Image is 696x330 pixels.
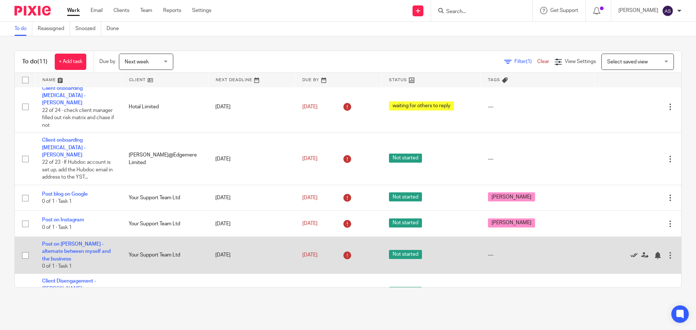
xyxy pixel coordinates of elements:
span: 22 of 23 · If Hubdoc account is set up, add the Hubdoc email in address to the YST... [42,160,113,180]
a: Client Disengagement - [PERSON_NAME] [42,279,96,291]
a: Post blog on Google [42,192,88,197]
span: 0 of 1 · Task 1 [42,199,72,204]
span: [DATE] [302,195,318,200]
span: (1) [526,59,532,64]
a: To do [14,22,32,36]
td: Your Support Team Ltd [121,185,208,211]
div: --- [488,155,587,163]
span: Next week [125,59,149,64]
a: + Add task [55,54,86,70]
div: --- [488,103,587,110]
span: [DATE] [302,104,318,109]
span: 22 of 24 · check client manager filled out risk matrix and chase if not [42,108,114,128]
td: [DATE] [208,274,295,311]
a: Reports [163,7,181,14]
a: Client onboarding [MEDICAL_DATA] - [PERSON_NAME] [42,86,86,106]
span: Not started [389,250,422,259]
span: Not started [389,192,422,201]
a: Post on Instagram [42,217,84,222]
span: [PERSON_NAME] [488,218,535,227]
span: Tags [488,78,500,82]
td: Hotal Limited [121,81,208,133]
a: Reassigned [38,22,70,36]
span: Not started [389,287,422,296]
div: --- [488,251,587,259]
td: [DATE] [208,185,295,211]
a: Client onboarding [MEDICAL_DATA] - [PERSON_NAME] [42,138,86,158]
a: Done [107,22,124,36]
a: Team [140,7,152,14]
a: Snoozed [75,22,101,36]
img: svg%3E [662,5,674,17]
span: Not started [389,218,422,227]
td: [DATE] [208,211,295,237]
span: 0 of 1 · Task 1 [42,264,72,269]
a: Settings [192,7,211,14]
span: [DATE] [302,221,318,226]
td: Grey Rose Interiors Limited [121,274,208,311]
td: Your Support Team Ltd [121,211,208,237]
a: Clear [537,59,549,64]
span: [DATE] [302,252,318,258]
td: Your Support Team Ltd [121,237,208,274]
a: Work [67,7,80,14]
span: (11) [37,59,47,64]
a: Post on [PERSON_NAME] - alternate between myself and the business [42,242,111,262]
span: View Settings [565,59,596,64]
a: Clients [113,7,129,14]
span: [DATE] [302,156,318,162]
td: [DATE] [208,133,295,185]
h1: To do [22,58,47,66]
input: Search [446,9,511,15]
span: Get Support [550,8,578,13]
a: Mark as done [630,251,641,259]
a: Email [91,7,103,14]
td: [PERSON_NAME]@Edgemere Limited [121,133,208,185]
p: Due by [99,58,115,65]
span: Filter [514,59,537,64]
p: [PERSON_NAME] [618,7,658,14]
td: [DATE] [208,237,295,274]
span: Not started [389,154,422,163]
span: [PERSON_NAME] [488,192,535,201]
img: Pixie [14,6,51,16]
span: 0 of 1 · Task 1 [42,225,72,230]
span: Select saved view [607,59,648,64]
td: [DATE] [208,81,295,133]
span: waiting for others to reply [389,101,454,110]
